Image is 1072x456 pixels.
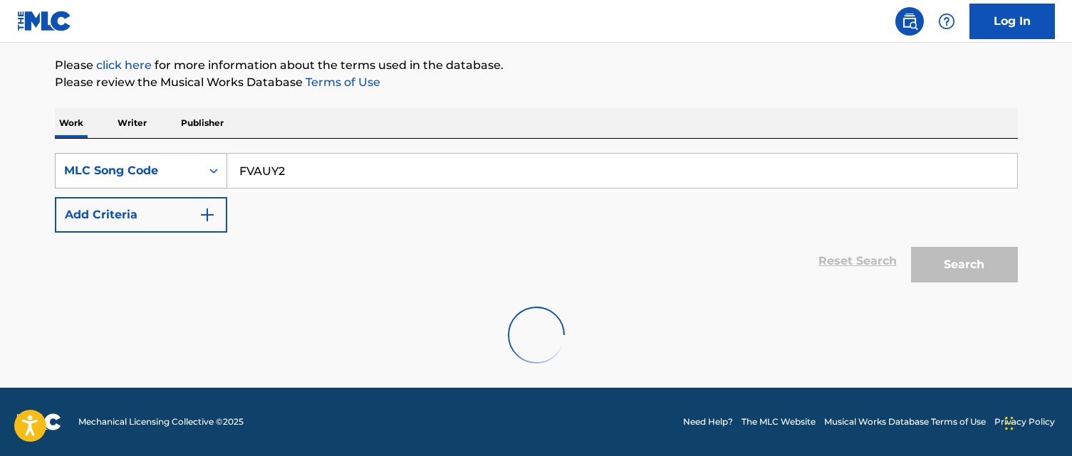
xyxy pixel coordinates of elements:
[55,57,1018,74] p: Please for more information about the terms used in the database.
[55,108,88,138] p: Work
[932,7,961,36] div: Help
[895,7,924,36] a: Public Search
[824,415,986,428] a: Musical Works Database Terms of Use
[17,11,72,31] img: MLC Logo
[64,162,192,179] div: MLC Song Code
[969,4,1055,39] a: Log In
[741,415,816,428] a: The MLC Website
[55,153,1018,290] form: Search Form
[901,13,918,30] img: search
[994,415,1055,428] a: Privacy Policy
[504,302,568,367] img: preloader
[96,58,152,72] a: click here
[199,206,216,223] img: 9d2ae6d4665cec9f34b9.svg
[1005,402,1014,445] div: Drag
[55,197,227,233] button: Add Criteria
[17,413,61,430] img: logo
[1001,388,1072,456] iframe: Chat Widget
[938,13,955,30] img: help
[683,415,733,428] a: Need Help?
[55,74,1018,91] p: Please review the Musical Works Database
[177,108,228,138] p: Publisher
[303,75,380,89] a: Terms of Use
[78,415,244,428] span: Mechanical Licensing Collective © 2025
[113,108,151,138] p: Writer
